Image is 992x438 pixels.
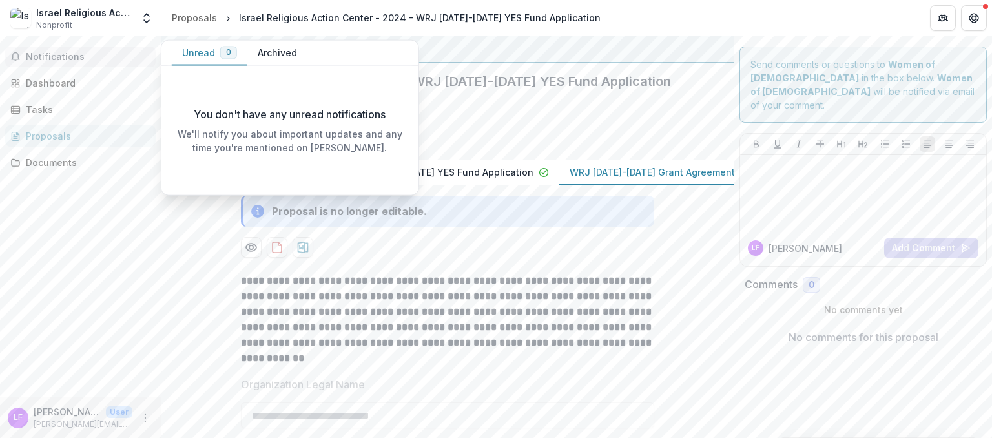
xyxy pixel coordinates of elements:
a: Proposals [167,8,222,27]
button: Align Right [962,136,978,152]
p: No comments for this proposal [789,329,938,345]
div: Dashboard [26,76,145,90]
p: You don't have any unread notifications [194,107,386,122]
p: WRJ [DATE]-[DATE] Grant Agreement [570,165,735,179]
button: Heading 2 [855,136,871,152]
button: Strike [812,136,828,152]
h2: Comments [745,278,798,291]
h2: Israel Religious Action Center - 2024 - WRJ [DATE]-[DATE] YES Fund Application [172,74,703,89]
button: Bullet List [877,136,893,152]
button: Preview ad0edefa-d279-4e4a-a254-32503aa76116-1.pdf [241,237,262,258]
button: Archived [247,41,307,66]
div: Louis Frankenthaler [14,413,23,422]
p: We'll notify you about important updates and any time you're mentioned on [PERSON_NAME]. [172,127,408,154]
div: Israel Religious Action Center - 2024 - WRJ [DATE]-[DATE] YES Fund Application [239,11,601,25]
button: Underline [770,136,785,152]
button: More [138,410,153,426]
button: Align Center [941,136,956,152]
button: download-proposal [267,237,287,258]
div: Send comments or questions to in the box below. will be notified via email of your comment. [739,47,987,123]
a: Proposals [5,125,156,147]
button: Partners [930,5,956,31]
div: Tasks [26,103,145,116]
button: Unread [172,41,247,66]
div: Proposal is no longer editable. [272,203,427,219]
div: Documents [26,156,145,169]
span: Nonprofit [36,19,72,31]
p: Organization Legal Name [241,377,365,392]
p: User [106,406,132,418]
span: 0 [226,48,231,57]
button: Italicize [791,136,807,152]
div: Louis Frankenthaler [752,245,759,251]
button: Get Help [961,5,987,31]
div: Proposals [172,11,217,25]
button: Notifications [5,47,156,67]
button: Add Comment [884,238,978,258]
div: Proposals [26,129,145,143]
button: Bold [749,136,764,152]
p: [PERSON_NAME] [769,242,842,255]
button: Ordered List [898,136,914,152]
a: Tasks [5,99,156,120]
p: [PERSON_NAME] [34,405,101,419]
img: Israel Religious Action Center [10,8,31,28]
span: Notifications [26,52,150,63]
a: Dashboard [5,72,156,94]
button: Heading 1 [834,136,849,152]
a: Documents [5,152,156,173]
span: 0 [809,280,814,291]
button: download-proposal [293,237,313,258]
button: Align Left [920,136,935,152]
button: Open entity switcher [138,5,156,31]
div: Women of [DEMOGRAPHIC_DATA] [172,41,723,57]
div: Israel Religious Action Center [36,6,132,19]
p: [PERSON_NAME][EMAIL_ADDRESS][DOMAIN_NAME] [34,419,132,430]
nav: breadcrumb [167,8,606,27]
p: No comments yet [745,303,982,317]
